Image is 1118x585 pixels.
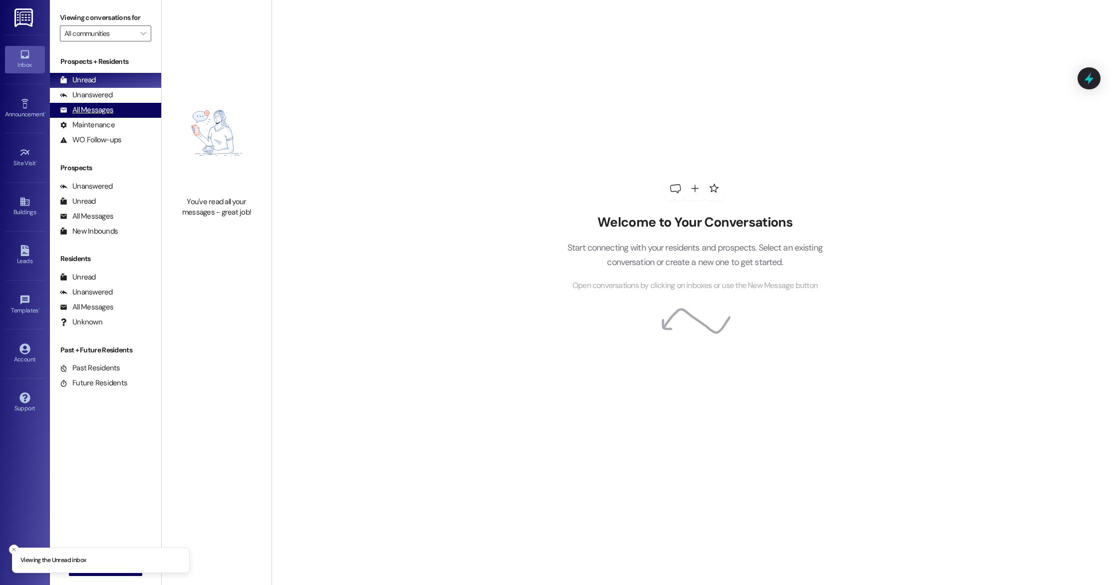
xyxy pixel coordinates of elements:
p: Start connecting with your residents and prospects. Select an existing conversation or create a n... [552,241,838,269]
label: Viewing conversations for [60,10,151,25]
span: Open conversations by clicking on inboxes or use the New Message button [572,280,818,292]
a: Site Visit • [5,144,45,171]
div: Unread [60,196,96,207]
div: Prospects + Residents [50,56,161,67]
span: • [44,109,46,116]
div: Unread [60,272,96,283]
span: • [38,305,40,312]
h2: Welcome to Your Conversations [552,215,838,231]
div: Past + Future Residents [50,345,161,355]
div: Maintenance [60,120,115,130]
div: You've read all your messages - great job! [173,197,261,218]
div: Unanswered [60,90,113,100]
div: WO Follow-ups [60,135,121,145]
div: All Messages [60,105,113,115]
div: Unanswered [60,181,113,192]
input: All communities [64,25,135,41]
div: Unknown [60,317,102,327]
button: Close toast [9,545,19,555]
img: ResiDesk Logo [14,8,35,27]
div: Residents [50,254,161,264]
a: Buildings [5,193,45,220]
a: Leads [5,242,45,269]
div: Past Residents [60,363,120,373]
div: Unread [60,75,96,85]
a: Inbox [5,46,45,73]
a: Templates • [5,292,45,318]
a: Support [5,389,45,416]
img: empty-state [173,74,261,191]
div: Unanswered [60,287,113,297]
div: All Messages [60,211,113,222]
div: New Inbounds [60,226,118,237]
div: Future Residents [60,378,127,388]
div: Prospects [50,163,161,173]
p: Viewing the Unread inbox [20,556,86,565]
span: • [36,158,37,165]
div: All Messages [60,302,113,312]
a: Account [5,340,45,367]
i:  [140,29,146,37]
